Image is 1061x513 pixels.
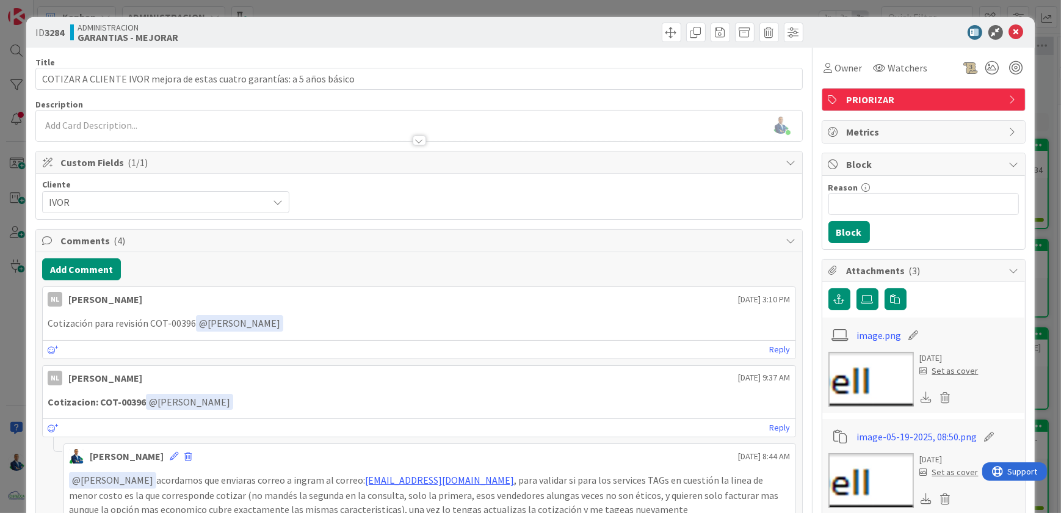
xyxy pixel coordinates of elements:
[35,99,83,110] span: Description
[48,371,62,385] div: NL
[920,352,979,365] div: [DATE]
[35,57,55,68] label: Title
[739,450,791,463] span: [DATE] 8:44 AM
[847,125,1003,139] span: Metrics
[920,491,933,507] div: Download
[770,342,791,357] a: Reply
[828,221,870,243] button: Block
[42,180,289,189] div: Cliente
[920,466,979,479] div: Set as cover
[26,2,56,16] span: Support
[835,60,863,75] span: Owner
[770,420,791,435] a: Reply
[128,156,148,169] span: ( 1/1 )
[847,92,1003,107] span: PRIORIZAR
[69,449,84,464] img: GA
[68,292,142,307] div: [PERSON_NAME]
[199,317,208,329] span: @
[35,25,64,40] span: ID
[199,317,280,329] span: [PERSON_NAME]
[60,233,780,248] span: Comments
[149,396,158,408] span: @
[856,429,977,444] a: image-05-19-2025, 08:50.png
[48,315,790,332] p: Cotización para revisión COT-00396
[78,32,178,42] b: GARANTIAS - MEJORAR
[888,60,928,75] span: Watchers
[49,194,262,211] span: IVOR
[90,449,164,464] div: [PERSON_NAME]
[920,453,979,466] div: [DATE]
[909,264,921,277] span: ( 3 )
[847,157,1003,172] span: Block
[920,365,979,377] div: Set as cover
[42,258,121,280] button: Add Comment
[114,235,125,247] span: ( 4 )
[856,328,901,343] a: image.png
[72,474,153,486] span: [PERSON_NAME]
[45,26,64,38] b: 3284
[68,371,142,385] div: [PERSON_NAME]
[739,293,791,306] span: [DATE] 3:10 PM
[72,474,81,486] span: @
[920,390,933,406] div: Download
[48,292,62,307] div: NL
[60,155,780,170] span: Custom Fields
[149,396,230,408] span: [PERSON_NAME]
[48,396,146,408] strong: Cotizacion: COT-00396
[828,182,858,193] label: Reason
[772,117,789,134] img: eobJXfT326UEnkSeOkwz9g1j3pWW2An1.png
[365,474,514,486] a: [EMAIL_ADDRESS][DOMAIN_NAME]
[739,371,791,384] span: [DATE] 9:37 AM
[35,68,802,90] input: type card name here...
[847,263,1003,278] span: Attachments
[78,23,178,32] span: ADMINISTRACION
